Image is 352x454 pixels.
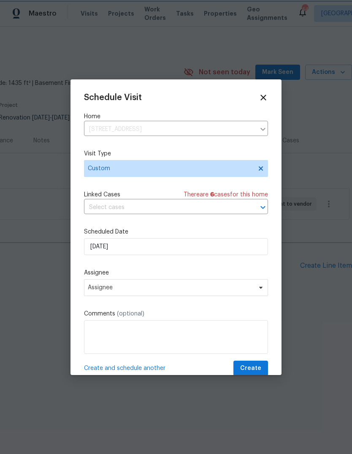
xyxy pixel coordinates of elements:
[240,363,261,374] span: Create
[259,93,268,102] span: Close
[84,112,268,121] label: Home
[233,361,268,376] button: Create
[84,93,142,102] span: Schedule Visit
[84,201,244,214] input: Select cases
[88,164,252,173] span: Custom
[84,238,268,255] input: M/D/YYYY
[84,123,255,136] input: Enter in an address
[210,192,214,198] span: 6
[84,269,268,277] label: Assignee
[117,311,144,317] span: (optional)
[184,190,268,199] span: There are case s for this home
[257,201,269,213] button: Open
[88,284,253,291] span: Assignee
[84,310,268,318] label: Comments
[84,364,165,372] span: Create and schedule another
[84,190,120,199] span: Linked Cases
[84,150,268,158] label: Visit Type
[84,228,268,236] label: Scheduled Date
